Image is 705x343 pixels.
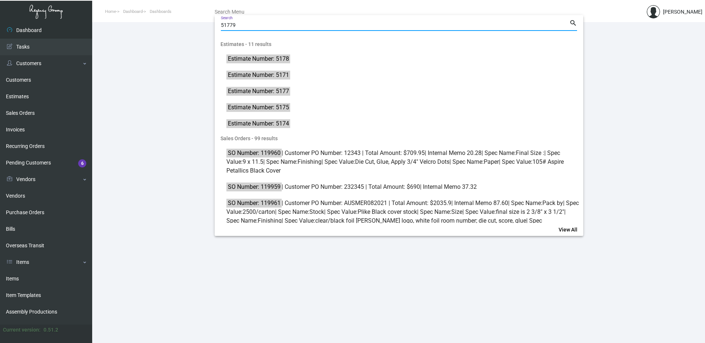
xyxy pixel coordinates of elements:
mark: Estimate Number: 5175 [226,103,290,112]
span: Finishing [298,158,322,165]
mat-icon: search [569,19,577,28]
span: Plike Black cover stock [358,208,417,215]
span: | Customer PO Number: AUSMER082021 | Total Amount: $2035.9 | Internal Memo 87.60 | Spec Name: | S... [226,199,580,243]
mark: Estimate Number: 5178 [226,54,290,63]
span: 2500/carton [243,208,275,215]
span: Stock [309,208,324,215]
span: | Customer PO Number: 232345 | Total Amount: $690 | Internal Memo 37.32 [226,183,580,191]
span: final size is 2 3/8" x 3 1/2" [496,208,564,215]
span: Size [451,208,462,215]
span: Die Cut, Glue, Apply 3/4" Velcro Dots [355,158,449,165]
mark: SO Number: 119959 [226,182,281,191]
span: Estimates - 11 results [215,38,583,51]
span: Sales Orders - 99 results [215,132,583,145]
span: View All [559,227,577,233]
mark: Estimate Number: 5174 [226,119,290,128]
span: Pack by [542,199,563,206]
mark: Estimate Number: 5171 [226,70,290,79]
span: Final Size : [516,149,544,156]
mark: SO Number: 119960 [226,148,281,158]
div: Current version: [3,326,41,334]
span: | Customer PO Number: 12343 | Total Amount: $709.95 | Internal Memo 20.28 | Spec Name: | Spec Val... [226,149,580,175]
mark: Estimate Number: 5177 [226,86,290,96]
span: Paper [484,158,499,165]
span: Finishing [258,217,282,224]
mark: SO Number: 119961 [226,198,281,208]
div: 0.51.2 [44,326,58,334]
span: clear/black foil [PERSON_NAME] logo, white foil room number; die cut, score, glue [315,217,526,224]
span: 9 x 11.5 [243,158,263,165]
